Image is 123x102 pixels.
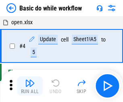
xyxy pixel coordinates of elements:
div: to [101,37,106,43]
div: Update [38,35,58,44]
img: Back [6,3,16,13]
span: # 4 [19,43,25,49]
div: cell [61,37,69,43]
img: Settings menu [107,3,117,13]
div: Basic do while workflow [19,4,82,12]
div: 5 [31,48,37,57]
img: Main button [101,79,114,92]
div: Sheet1!A5 [72,35,98,44]
img: Support [96,5,103,11]
button: Run All [17,76,43,96]
img: Skip [77,78,86,88]
button: Skip [69,76,94,96]
div: Skip [77,89,87,94]
img: Run All [25,78,35,88]
div: Run All [21,89,39,94]
span: open.xlsx [11,19,33,25]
